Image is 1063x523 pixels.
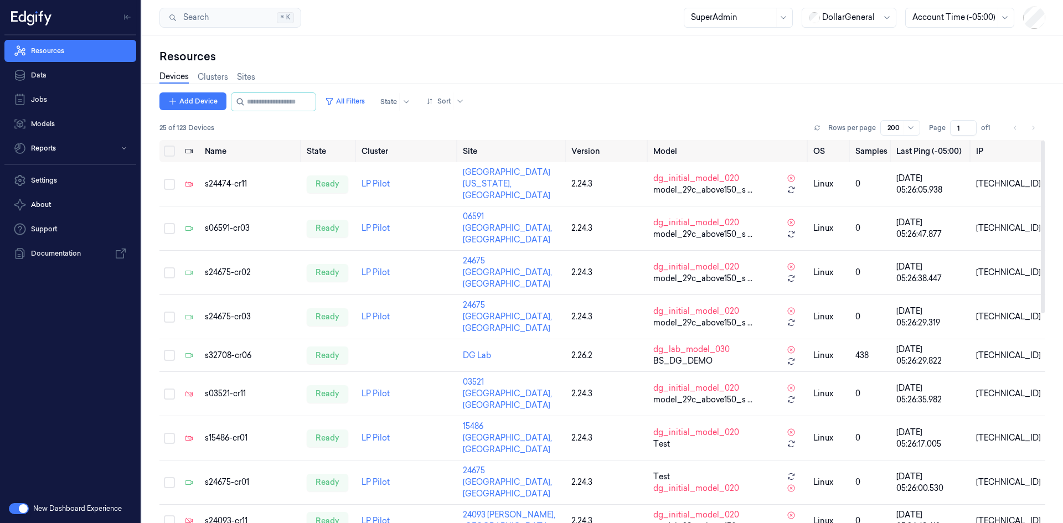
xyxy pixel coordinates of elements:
span: dg_initial_model_020 [653,261,739,273]
div: [DATE] 05:26:35.982 [896,382,967,406]
a: LP Pilot [362,267,390,277]
button: Select row [164,389,175,400]
div: 0 [855,178,887,190]
span: dg_initial_model_020 [653,509,739,521]
a: Settings [4,169,136,191]
div: 2.24.3 [571,222,644,234]
span: dg_initial_model_020 [653,382,739,394]
a: [GEOGRAPHIC_DATA][US_STATE], [GEOGRAPHIC_DATA] [463,167,550,200]
div: [DATE] 05:26:29.319 [896,305,967,329]
span: model_29c_above150_s ... [653,229,752,240]
th: State [302,140,357,162]
div: 0 [855,388,887,400]
button: Select row [164,223,175,234]
div: [DATE] 05:26:47.877 [896,217,967,240]
div: ready [307,175,348,193]
div: 438 [855,350,887,361]
div: [DATE] 05:26:00.530 [896,471,967,494]
div: ready [307,429,348,447]
div: 2.24.3 [571,178,644,190]
div: [TECHNICAL_ID] [976,477,1041,488]
div: [TECHNICAL_ID] [976,222,1041,234]
p: linux [813,350,847,361]
th: IP [972,140,1045,162]
div: s06591-cr03 [205,222,298,234]
p: linux [813,388,847,400]
button: All Filters [321,92,369,110]
p: linux [813,477,847,488]
a: LP Pilot [362,312,390,322]
div: [DATE] 05:26:38.447 [896,261,967,284]
span: of 1 [981,123,999,133]
button: Select row [164,350,175,361]
a: Jobs [4,89,136,111]
button: Select row [164,477,175,488]
span: model_29c_above150_s ... [653,317,752,329]
button: Toggle Navigation [118,8,136,26]
button: About [4,194,136,216]
span: model_29c_above150_s ... [653,273,752,284]
div: [TECHNICAL_ID] [976,311,1041,323]
div: 0 [855,432,887,444]
span: Search [179,12,209,23]
span: dg_initial_model_020 [653,305,739,317]
nav: pagination [1008,120,1041,136]
div: [TECHNICAL_ID] [976,267,1041,278]
div: ready [307,308,348,326]
p: Rows per page [828,123,876,133]
a: 24675 [GEOGRAPHIC_DATA], [GEOGRAPHIC_DATA] [463,300,552,333]
div: ready [307,346,348,364]
div: [TECHNICAL_ID] [976,350,1041,361]
div: s24675-cr02 [205,267,298,278]
div: 2.24.3 [571,267,644,278]
a: 06591 [GEOGRAPHIC_DATA], [GEOGRAPHIC_DATA] [463,211,552,245]
a: Data [4,64,136,86]
a: 24675 [GEOGRAPHIC_DATA], [GEOGRAPHIC_DATA] [463,256,552,289]
p: linux [813,311,847,323]
div: 2.24.3 [571,388,644,400]
div: ready [307,264,348,282]
span: dg_lab_model_030 [653,344,730,355]
a: Resources [4,40,136,62]
button: Add Device [159,92,226,110]
a: Support [4,218,136,240]
span: BS_DG_DEMO [653,355,713,367]
div: [TECHNICAL_ID] [976,178,1041,190]
div: 0 [855,311,887,323]
div: ready [307,220,348,237]
span: dg_initial_model_020 [653,427,739,438]
p: linux [813,267,847,278]
span: Test [653,471,670,483]
div: ready [307,385,348,403]
th: Samples [851,140,892,162]
a: 15486 [GEOGRAPHIC_DATA], [GEOGRAPHIC_DATA] [463,421,552,454]
div: s24474-cr11 [205,178,298,190]
div: [DATE] 05:26:05.938 [896,173,967,196]
span: dg_initial_model_020 [653,217,739,229]
a: Clusters [198,71,228,83]
a: Sites [237,71,255,83]
div: s24675-cr01 [205,477,298,488]
div: 2.24.3 [571,311,644,323]
p: linux [813,432,847,444]
button: Reports [4,137,136,159]
div: 2.26.2 [571,350,644,361]
a: Documentation [4,242,136,265]
button: Select row [164,433,175,444]
button: Select row [164,267,175,278]
th: Model [649,140,809,162]
span: Test [653,438,670,450]
span: model_29c_above150_s ... [653,394,752,406]
div: s24675-cr03 [205,311,298,323]
div: 2.24.3 [571,477,644,488]
div: [TECHNICAL_ID] [976,432,1041,444]
th: Last Ping (-05:00) [892,140,971,162]
div: 2.24.3 [571,432,644,444]
button: Search⌘K [159,8,301,28]
th: Site [458,140,567,162]
th: Name [200,140,302,162]
span: dg_initial_model_020 [653,483,739,494]
a: LP Pilot [362,477,390,487]
a: 03521 [GEOGRAPHIC_DATA], [GEOGRAPHIC_DATA] [463,377,552,410]
button: Select row [164,312,175,323]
